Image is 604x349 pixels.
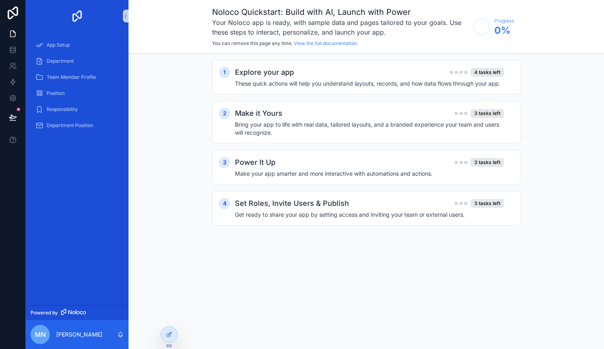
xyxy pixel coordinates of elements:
[47,90,65,96] span: Position
[31,118,124,133] a: Department Position
[47,74,96,80] span: Team Member Profile
[35,330,46,339] span: MN
[31,86,124,101] a: Position
[56,331,102,339] p: [PERSON_NAME]
[47,106,78,113] span: Responsibility
[31,102,124,117] a: Responsibility
[494,24,514,37] span: 0 %
[294,40,358,46] a: View the full documentation.
[26,305,129,320] a: Powered by
[212,18,469,37] h3: Your Noloco app is ready, with sample data and pages tailored to your goals. Use these steps to i...
[212,6,469,18] h1: Noloco Quickstart: Build with AI, Launch with Power
[31,38,124,52] a: App Setup
[31,54,124,68] a: Department
[26,32,129,143] div: scrollable content
[212,40,293,46] span: You can remove this page any time.
[47,58,74,64] span: Department
[71,10,84,23] img: App logo
[31,70,124,84] a: Team Member Profile
[31,310,58,316] span: Powered by
[47,122,93,129] span: Department Position
[47,42,70,48] span: App Setup
[494,18,514,24] span: Progress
